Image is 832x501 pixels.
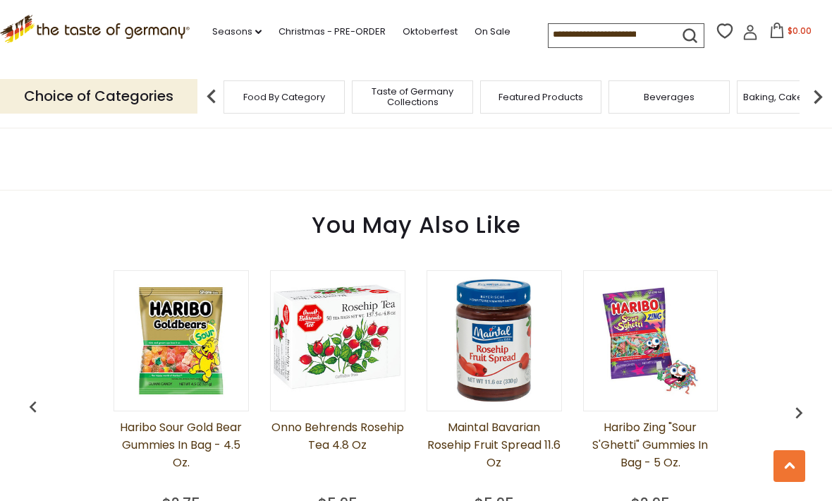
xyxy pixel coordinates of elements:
img: previous arrow [788,402,810,424]
a: Maintal Bavarian Rosehip Fruit Spread 11.6 oz [427,418,562,489]
img: Haribo Sour Gold Bear Gummies in Bag - 4.5 oz. [114,274,248,408]
a: Beverages [644,92,695,102]
a: Featured Products [498,92,583,102]
a: On Sale [475,24,510,40]
img: Haribo Zing [584,274,718,408]
img: Onno Behrends Rosehip Tea 4.8 oz [271,274,405,408]
span: $0.00 [788,25,812,37]
div: You May Also Like [25,191,807,253]
button: $0.00 [761,23,821,44]
a: Oktoberfest [403,24,458,40]
a: Onno Behrends Rosehip Tea 4.8 oz [270,418,405,489]
img: previous arrow [197,83,226,111]
a: Christmas - PRE-ORDER [279,24,386,40]
img: next arrow [804,83,832,111]
a: Taste of Germany Collections [356,86,469,107]
a: Haribo Sour Gold Bear Gummies in Bag - 4.5 oz. [114,418,249,489]
a: Food By Category [243,92,325,102]
a: Haribo Zing "Sour S'Ghetti" Gummies in Bag - 5 oz. [583,418,718,489]
a: Seasons [212,24,262,40]
img: Maintal Bavarian Rosehip Fruit Spread 11.6 oz [427,274,561,408]
img: previous arrow [22,396,44,418]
